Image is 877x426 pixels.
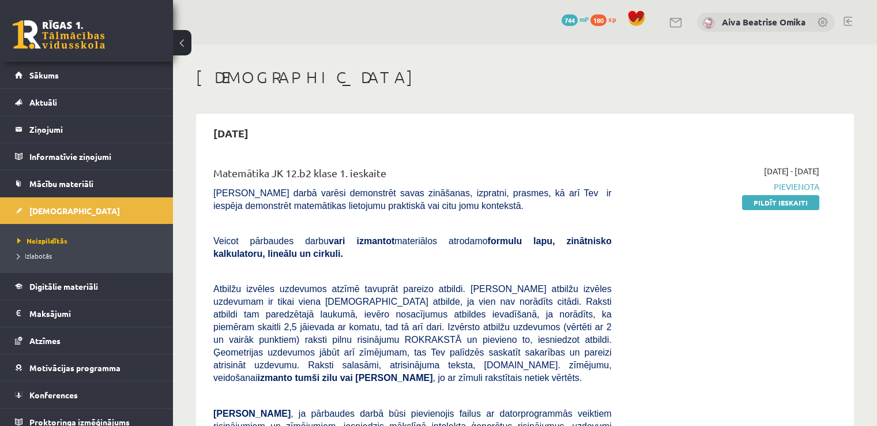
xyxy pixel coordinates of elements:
span: Digitālie materiāli [29,281,98,292]
img: Aiva Beatrise Omika [703,17,714,29]
span: Sākums [29,70,59,80]
legend: Maksājumi [29,300,159,327]
a: Pildīt ieskaiti [742,195,819,210]
span: Pievienota [629,181,819,193]
span: Neizpildītās [17,236,67,245]
b: tumši zilu vai [PERSON_NAME] [295,373,432,383]
legend: Informatīvie ziņojumi [29,143,159,170]
span: Veicot pārbaudes darbu materiālos atrodamo [213,236,612,259]
span: Atzīmes [29,335,61,346]
span: [PERSON_NAME] darbā varēsi demonstrēt savas zināšanas, izpratni, prasmes, kā arī Tev ir iespēja d... [213,188,612,211]
h1: [DEMOGRAPHIC_DATA] [196,68,854,87]
h2: [DATE] [202,119,260,147]
span: Aktuāli [29,97,57,107]
a: Motivācijas programma [15,354,159,381]
a: Neizpildītās [17,236,161,246]
span: mP [579,14,589,24]
a: Izlabotās [17,251,161,261]
span: Atbilžu izvēles uzdevumos atzīmē tavuprāt pareizo atbildi. [PERSON_NAME] atbilžu izvēles uzdevuma... [213,284,612,383]
a: Maksājumi [15,300,159,327]
legend: Ziņojumi [29,116,159,143]
span: Izlabotās [17,251,52,260]
a: 744 mP [562,14,589,24]
span: xp [608,14,616,24]
a: Konferences [15,382,159,408]
b: izmanto [258,373,292,383]
span: [PERSON_NAME] [213,409,291,418]
b: formulu lapu, zinātnisko kalkulatoru, lineālu un cirkuli. [213,236,612,259]
span: 180 [590,14,607,26]
span: Konferences [29,390,78,400]
b: vari izmantot [329,236,394,246]
a: Mācību materiāli [15,170,159,197]
a: Aiva Beatrise Omika [722,16,806,28]
span: Mācību materiāli [29,178,93,189]
span: [DEMOGRAPHIC_DATA] [29,205,120,216]
a: Informatīvie ziņojumi [15,143,159,170]
span: 744 [562,14,578,26]
span: [DATE] - [DATE] [764,165,819,177]
a: Digitālie materiāli [15,273,159,300]
a: Rīgas 1. Tālmācības vidusskola [13,20,105,49]
a: Atzīmes [15,327,159,354]
a: Aktuāli [15,89,159,115]
a: [DEMOGRAPHIC_DATA] [15,197,159,224]
span: Motivācijas programma [29,363,121,373]
div: Matemātika JK 12.b2 klase 1. ieskaite [213,165,612,186]
a: 180 xp [590,14,622,24]
a: Sākums [15,62,159,88]
a: Ziņojumi [15,116,159,143]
